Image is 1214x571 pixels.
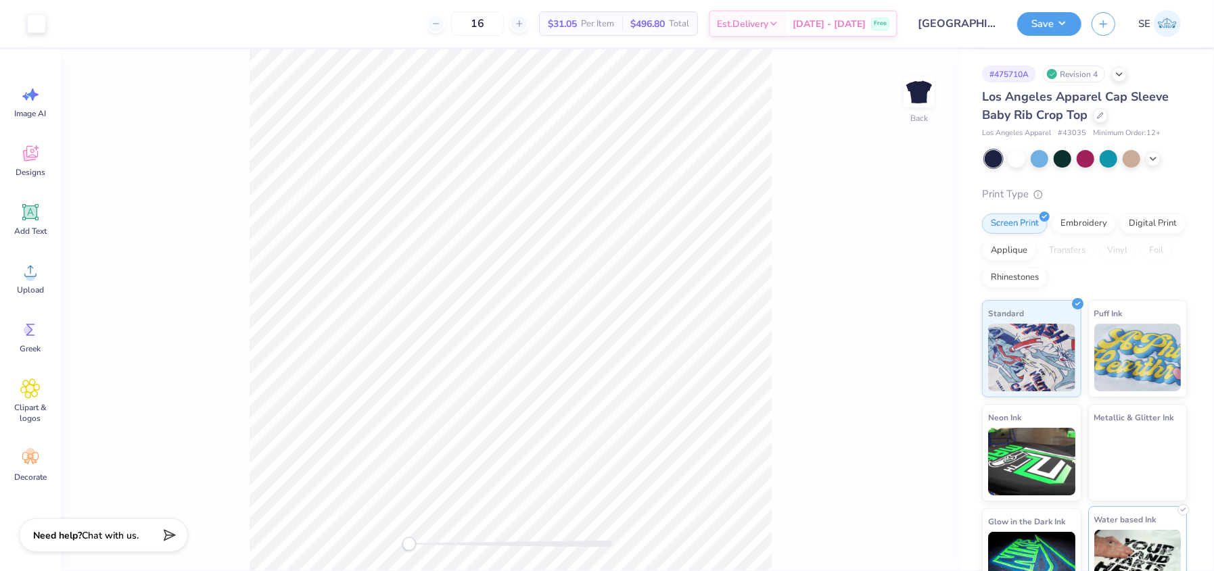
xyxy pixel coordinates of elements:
[1154,10,1181,37] img: Shirley Evaleen B
[906,78,933,105] img: Back
[1052,214,1116,234] div: Embroidery
[1094,324,1182,391] img: Puff Ink
[1043,66,1105,82] div: Revision 4
[14,472,47,482] span: Decorate
[33,529,82,542] strong: Need help?
[982,187,1187,202] div: Print Type
[988,324,1075,391] img: Standard
[15,108,47,119] span: Image AI
[1120,214,1186,234] div: Digital Print
[1058,128,1086,139] span: # 43035
[988,410,1021,424] span: Neon Ink
[1094,512,1157,526] span: Water based Ink
[1094,428,1182,495] img: Metallic & Glitter Ink
[982,128,1051,139] span: Los Angeles Apparel
[1093,128,1161,139] span: Minimum Order: 12 +
[1138,16,1150,32] span: SE
[402,537,416,551] div: Accessibility label
[874,19,887,28] span: Free
[988,514,1065,528] span: Glow in the Dark Ink
[908,10,1007,37] input: Untitled Design
[988,306,1024,320] span: Standard
[1094,410,1174,424] span: Metallic & Glitter Ink
[17,284,44,295] span: Upload
[793,17,866,31] span: [DATE] - [DATE]
[630,17,665,31] span: $496.80
[982,268,1048,288] div: Rhinestones
[982,241,1036,261] div: Applique
[910,112,928,124] div: Back
[581,17,614,31] span: Per Item
[988,428,1075,495] img: Neon Ink
[82,529,139,542] span: Chat with us.
[14,226,47,237] span: Add Text
[1140,241,1172,261] div: Foil
[982,89,1169,123] span: Los Angeles Apparel Cap Sleeve Baby Rib Crop Top
[8,402,53,424] span: Clipart & logos
[982,214,1048,234] div: Screen Print
[1098,241,1136,261] div: Vinyl
[982,66,1036,82] div: # 475710A
[1017,12,1081,36] button: Save
[1094,306,1123,320] span: Puff Ink
[20,343,41,354] span: Greek
[717,17,768,31] span: Est. Delivery
[1132,10,1187,37] a: SE
[669,17,689,31] span: Total
[451,11,504,36] input: – –
[16,167,45,178] span: Designs
[1040,241,1094,261] div: Transfers
[548,17,577,31] span: $31.05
